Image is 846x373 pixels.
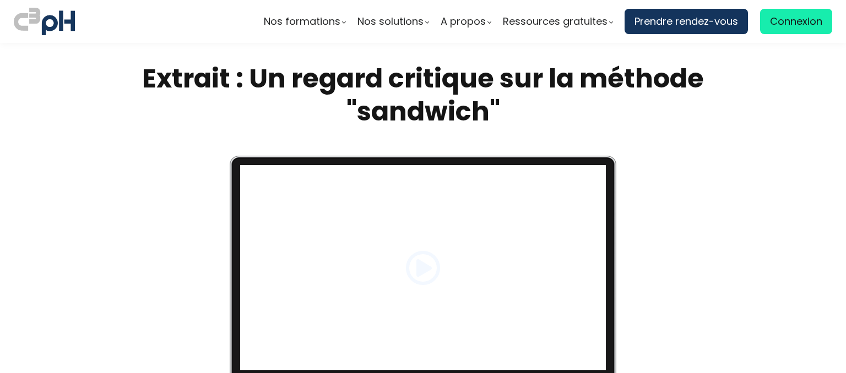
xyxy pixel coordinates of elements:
[503,13,608,30] span: Ressources gratuites
[441,13,486,30] span: A propos
[115,62,731,128] h1: Extrait : Un regard critique sur la méthode "sandwich"
[14,6,75,37] img: logo C3PH
[264,13,340,30] span: Nos formations
[357,13,424,30] span: Nos solutions
[634,13,738,30] span: Prendre rendez-vous
[770,13,822,30] span: Connexion
[760,9,832,34] a: Connexion
[625,9,748,34] a: Prendre rendez-vous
